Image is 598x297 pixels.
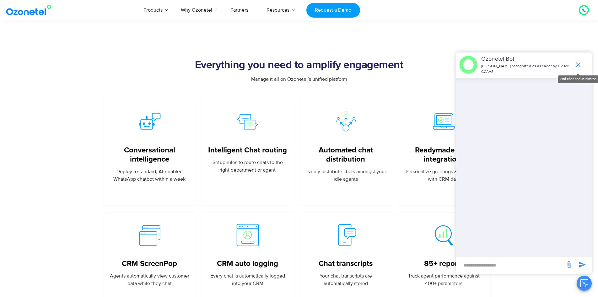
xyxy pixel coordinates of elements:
[305,146,386,164] a: Automated chat distribution
[577,276,592,291] button: Close chat
[305,272,386,287] p: Your chat transcripts are automatically stored
[208,146,287,155] a: Intelligent Chat routing
[109,272,190,287] p: Agents automatically view customer data while they chat
[236,110,259,133] img: Intelligent Routing
[576,258,589,271] span: send message
[563,258,575,271] span: send message
[424,259,464,268] a: 85+ reports
[207,159,288,174] p: Setup rules to route chats to the right department or agent
[319,259,373,268] a: Chat transcripts
[138,223,161,247] img: CRM ScreenPop
[138,110,161,133] img: AI powered Chatbots
[481,55,571,63] p: Ozonetel Bot
[459,260,562,271] div: new-msg-input
[122,259,177,268] a: CRM ScreenPop
[217,259,278,268] a: CRM auto logging
[334,223,358,247] img: Chat Transcripts
[306,3,360,18] a: Request a Demo
[207,272,288,287] p: Every chat is automatically logged into your CRM
[109,146,190,164] a: Conversational intelligence
[403,146,484,164] a: Readymade CRM integrations
[251,76,347,82] span: Manage it all on Ozonetel’s unified platform
[481,63,571,75] p: [PERSON_NAME] recognized as a Leader by G2 for CCAAS
[403,168,484,183] p: Personalize greetings & campaigns with CRM data
[305,168,386,183] p: Evenly distribute chats amongst your idle agents
[572,58,585,71] span: end chat or minimize
[236,223,260,247] img: auto login
[403,272,484,287] p: Track agent performance against 400+ parameters
[432,110,455,133] img: Readymade CRM Integrations
[103,59,495,72] h2: Everything you need to amplify engagement
[459,56,477,74] img: header
[109,168,190,183] p: Deploy a standard, AI-enabled WhatsApp chatbot within a week
[432,223,455,247] img: 85 Reports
